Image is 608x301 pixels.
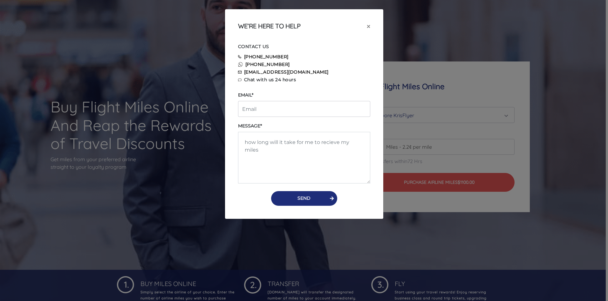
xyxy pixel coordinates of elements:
[238,55,242,59] img: phone icon
[271,191,337,206] button: SEND
[362,17,375,35] button: Close
[238,123,262,129] label: MESSAGE*
[367,21,370,31] span: ×
[238,71,242,74] img: email icon
[238,22,301,30] h5: WE’RE HERE TO HELP
[238,101,370,117] input: Email
[244,69,329,75] a: [EMAIL_ADDRESS][DOMAIN_NAME]
[245,61,290,67] a: [PHONE_NUMBER]
[238,78,242,81] img: message icon
[244,77,296,82] span: Chat with us 24 hours
[244,54,289,60] a: [PHONE_NUMBER]
[238,44,269,49] span: CONTACT US
[238,92,253,98] label: EMAIL*
[238,62,243,67] img: whatsapp icon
